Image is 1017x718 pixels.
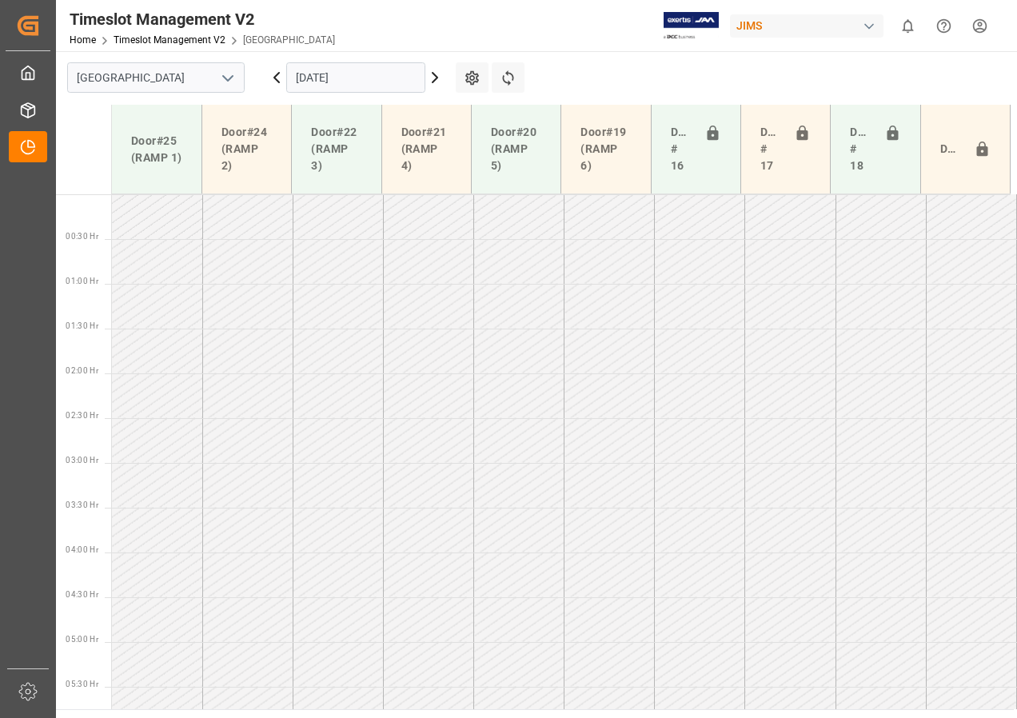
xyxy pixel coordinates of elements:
div: JIMS [730,14,883,38]
div: Doors # 17 [754,118,788,181]
div: Doors # 18 [844,118,877,181]
span: 05:00 Hr [66,635,98,644]
input: DD-MM-YYYY [286,62,425,93]
button: JIMS [730,10,890,41]
img: Exertis%20JAM%20-%20Email%20Logo.jpg_1722504956.jpg [664,12,719,40]
a: Home [70,34,96,46]
span: 03:30 Hr [66,501,98,509]
button: open menu [215,66,239,90]
div: Door#19 (RAMP 6) [574,118,637,181]
span: 00:30 Hr [66,232,98,241]
div: Door#22 (RAMP 3) [305,118,368,181]
span: 04:30 Hr [66,590,98,599]
div: Timeslot Management V2 [70,7,335,31]
span: 05:30 Hr [66,680,98,688]
div: Door#25 (RAMP 1) [125,126,189,173]
button: Help Center [926,8,962,44]
a: Timeslot Management V2 [114,34,225,46]
span: 01:00 Hr [66,277,98,285]
div: Door#21 (RAMP 4) [395,118,458,181]
div: Door#24 (RAMP 2) [215,118,278,181]
input: Type to search/select [67,62,245,93]
button: show 0 new notifications [890,8,926,44]
span: 01:30 Hr [66,321,98,330]
span: 03:00 Hr [66,456,98,465]
span: 02:00 Hr [66,366,98,375]
div: Doors # 16 [664,118,698,181]
span: 02:30 Hr [66,411,98,420]
div: Door#20 (RAMP 5) [485,118,548,181]
div: Door#23 [934,134,967,165]
span: 04:00 Hr [66,545,98,554]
